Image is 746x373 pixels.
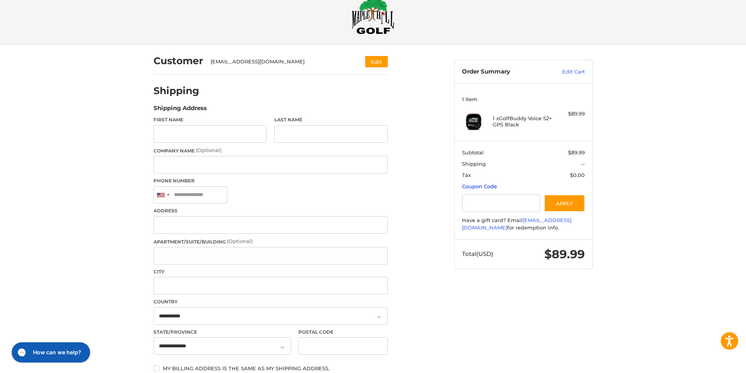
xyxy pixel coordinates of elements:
[462,194,540,212] input: Gift Certificate or Coupon Code
[153,298,388,305] label: Country
[462,172,471,178] span: Tax
[196,147,221,153] small: (Optional)
[153,207,388,214] label: Address
[211,58,350,66] div: [EMAIL_ADDRESS][DOMAIN_NAME]
[462,96,585,102] h3: 1 Item
[544,194,585,212] button: Apply
[570,172,585,178] span: $0.00
[462,161,486,167] span: Shipping
[153,268,388,275] label: City
[462,183,497,189] a: Coupon Code
[568,149,585,156] span: $89.99
[153,177,388,184] label: Phone Number
[153,116,267,123] label: First Name
[462,149,484,156] span: Subtotal
[462,68,546,76] h3: Order Summary
[153,55,203,67] h2: Customer
[546,68,585,76] a: Edit Cart
[581,161,585,167] span: --
[153,329,291,336] label: State/Province
[153,238,388,245] label: Apartment/Suite/Building
[154,187,172,203] div: United States: +1
[153,85,199,97] h2: Shipping
[554,110,585,118] div: $89.99
[153,365,388,371] label: My billing address is the same as my shipping address.
[274,116,388,123] label: Last Name
[462,217,585,232] div: Have a gift card? Email for redemption info.
[493,115,552,128] h4: 1 x GolfBuddy Voice S2+ GPS Black
[365,56,388,67] button: Edit
[153,147,388,154] label: Company Name
[298,329,388,336] label: Postal Code
[227,238,253,244] small: (Optional)
[153,104,207,116] legend: Shipping Address
[544,247,585,261] span: $89.99
[462,250,493,257] span: Total (USD)
[8,340,92,365] iframe: Gorgias live chat messenger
